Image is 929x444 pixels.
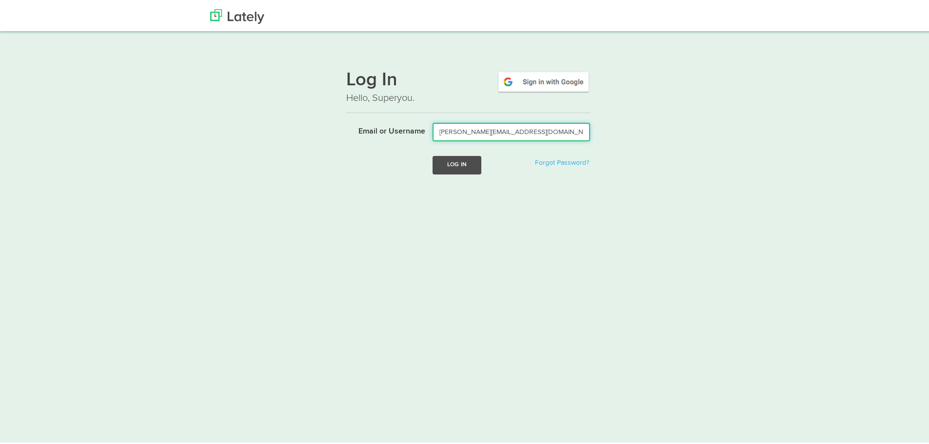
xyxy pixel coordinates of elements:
[339,121,425,135] label: Email or Username
[497,69,590,91] img: google-signin.png
[433,121,590,139] input: Email or Username
[346,69,590,89] h1: Log In
[346,89,590,103] p: Hello, Superyou.
[433,154,481,172] button: Log In
[210,7,264,22] img: Lately
[535,157,589,164] a: Forgot Password?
